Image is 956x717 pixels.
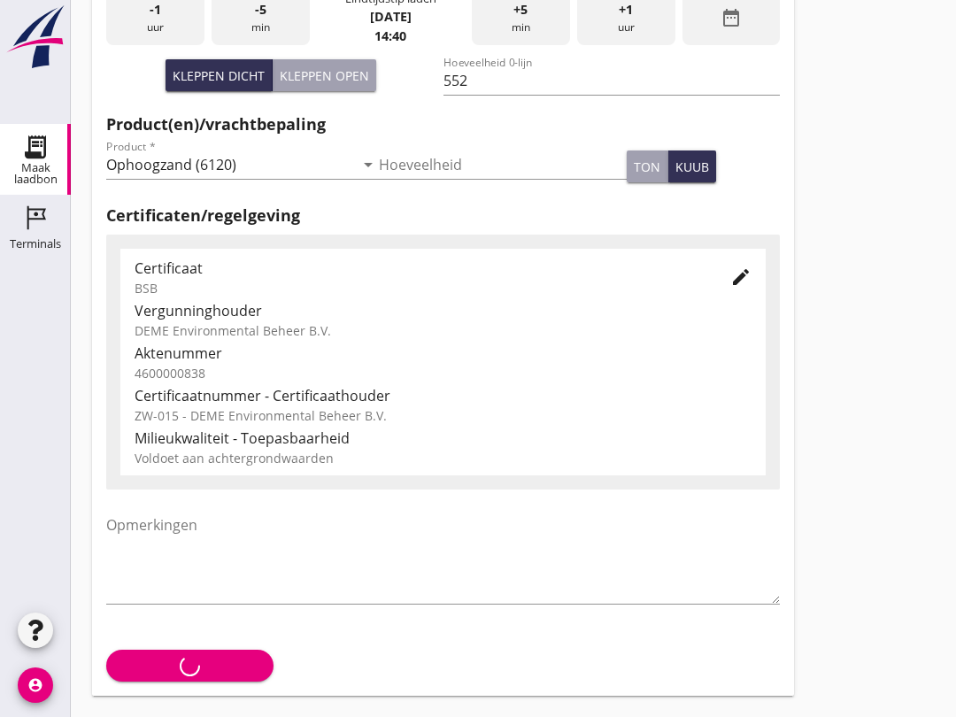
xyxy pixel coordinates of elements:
[443,66,781,95] input: Hoeveelheid 0-lijn
[730,266,752,288] i: edit
[106,112,780,136] h2: Product(en)/vrachtbepaling
[106,150,354,179] input: Product *
[135,428,752,449] div: Milieukwaliteit - Toepasbaarheid
[358,154,379,175] i: arrow_drop_down
[135,321,752,340] div: DEME Environmental Beheer B.V.
[135,449,752,467] div: Voldoet aan achtergrondwaarden
[106,204,780,227] h2: Certificaten/regelgeving
[135,258,702,279] div: Certificaat
[135,343,752,364] div: Aktenummer
[668,150,716,182] button: kuub
[379,150,627,179] input: Hoeveelheid
[273,59,376,91] button: Kleppen open
[166,59,273,91] button: Kleppen dicht
[675,158,709,176] div: kuub
[721,7,742,28] i: date_range
[634,158,660,176] div: ton
[280,66,369,85] div: Kleppen open
[135,385,752,406] div: Certificaatnummer - Certificaathouder
[106,511,780,604] textarea: Opmerkingen
[135,300,752,321] div: Vergunninghouder
[374,27,406,44] strong: 14:40
[173,66,265,85] div: Kleppen dicht
[370,8,412,25] strong: [DATE]
[627,150,668,182] button: ton
[10,238,61,250] div: Terminals
[135,406,752,425] div: ZW-015 - DEME Environmental Beheer B.V.
[135,364,752,382] div: 4600000838
[135,279,702,297] div: BSB
[18,667,53,703] i: account_circle
[4,4,67,70] img: logo-small.a267ee39.svg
